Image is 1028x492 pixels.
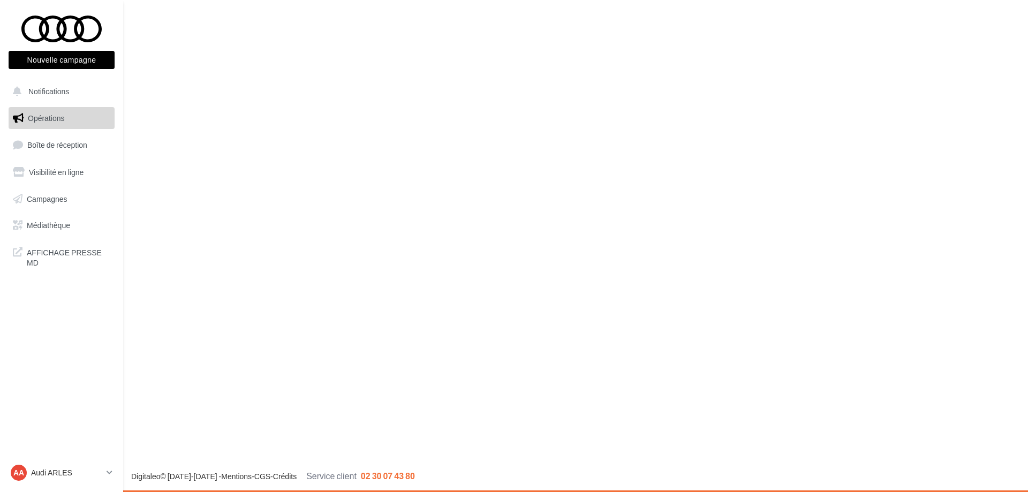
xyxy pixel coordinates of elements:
span: AA [13,467,24,478]
span: Médiathèque [27,221,70,230]
a: AFFICHAGE PRESSE MD [6,241,117,273]
a: Digitaleo [131,472,160,481]
span: Boîte de réception [27,140,87,149]
span: Campagnes [27,194,67,203]
a: Boîte de réception [6,133,117,156]
button: Nouvelle campagne [9,51,115,69]
a: Opérations [6,107,117,130]
span: 02 30 07 43 80 [361,471,415,481]
a: AA Audi ARLES [9,463,115,483]
a: Médiathèque [6,214,117,237]
span: Opérations [28,113,64,123]
a: Crédits [273,472,297,481]
span: Visibilité en ligne [29,168,84,177]
a: Mentions [221,472,252,481]
button: Notifications [6,80,112,103]
span: © [DATE]-[DATE] - - - [131,472,415,481]
a: Campagnes [6,188,117,210]
span: Service client [306,471,357,481]
span: Notifications [28,87,69,96]
a: CGS [254,472,270,481]
span: AFFICHAGE PRESSE MD [27,245,110,268]
p: Audi ARLES [31,467,102,478]
a: Visibilité en ligne [6,161,117,184]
